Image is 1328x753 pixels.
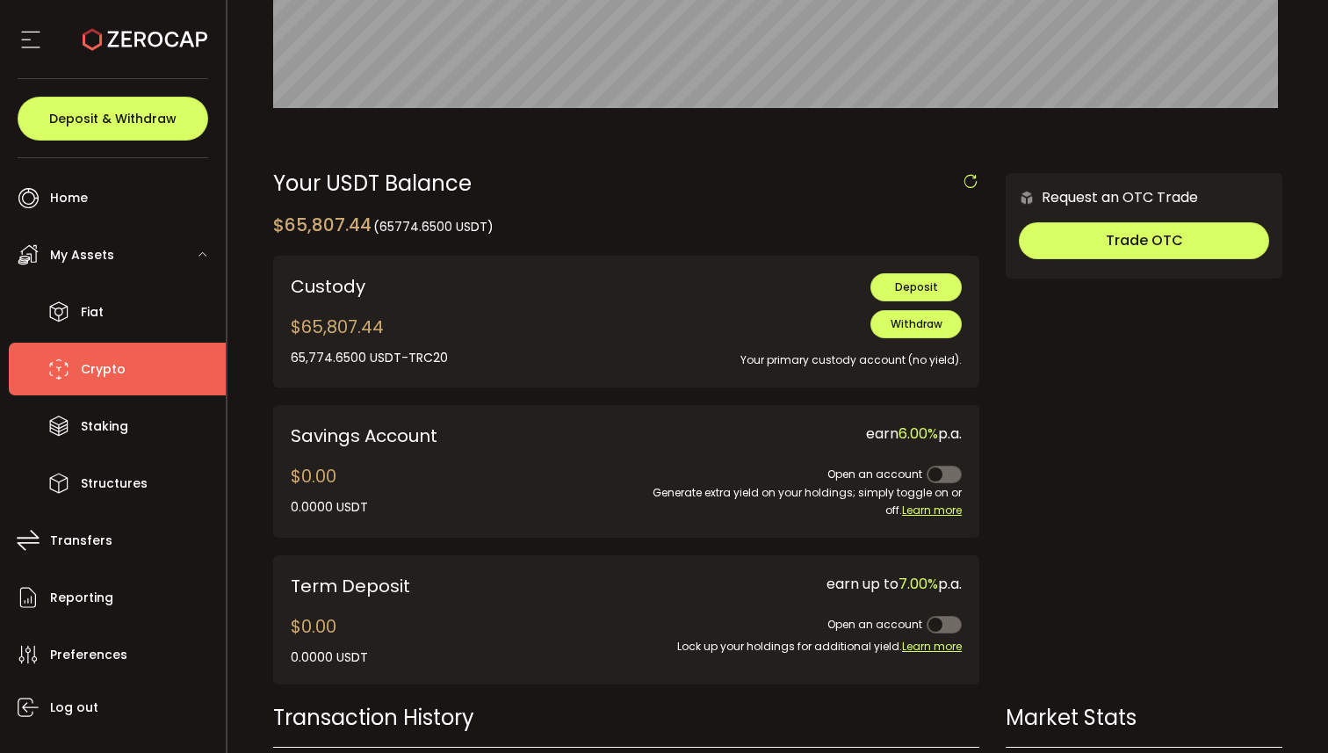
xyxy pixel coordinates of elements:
[273,212,494,238] div: $65,807.44
[1006,186,1198,208] div: Request an OTC Trade
[291,423,613,449] div: Savings Account
[81,414,128,439] span: Staking
[585,338,962,369] div: Your primary custody account (no yield).
[891,316,942,331] span: Withdraw
[50,585,113,611] span: Reporting
[50,528,112,554] span: Transfers
[902,503,962,518] span: Learn more
[291,648,368,667] div: 0.0000 USDT
[866,424,962,444] span: earn p.a.
[291,613,368,667] div: $0.00
[49,112,177,125] span: Deposit & Withdraw
[585,638,962,655] div: Lock up your holdings for additional yield.
[1006,702,1282,733] div: Market Stats
[291,498,368,517] div: 0.0000 USDT
[895,279,938,294] span: Deposit
[291,573,559,599] div: Term Deposit
[1019,222,1269,259] button: Trade OTC
[291,463,368,517] div: $0.00
[81,300,104,325] span: Fiat
[50,243,114,268] span: My Assets
[81,471,148,496] span: Structures
[902,639,962,654] span: Learn more
[50,695,98,720] span: Log out
[373,218,494,235] span: (65774.6500 USDT)
[81,357,126,382] span: Crypto
[1240,669,1328,753] iframe: Chat Widget
[50,642,127,668] span: Preferences
[870,273,962,301] button: Deposit
[639,484,962,519] div: Generate extra yield on your holdings; simply toggle on or off.
[899,574,938,594] span: 7.00%
[826,574,962,594] span: earn up to p.a.
[273,702,980,733] div: Transaction History
[18,97,208,141] button: Deposit & Withdraw
[273,173,980,194] div: Your USDT Balance
[291,314,448,367] div: $65,807.44
[291,349,448,367] div: 65,774.6500 USDT-TRC20
[870,310,962,338] button: Withdraw
[291,273,559,300] div: Custody
[899,424,938,444] span: 6.00%
[1019,190,1035,206] img: 6nGpN7MZ9FLuBP83NiajKbTRY4UzlzQtBKtCrLLspmCkSvCZHBKvY3NxgQaT5JnOQREvtQ257bXeeSTueZfAPizblJ+Fe8JwA...
[827,467,922,481] span: Open an account
[50,185,88,211] span: Home
[827,617,922,632] span: Open an account
[1106,230,1183,250] span: Trade OTC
